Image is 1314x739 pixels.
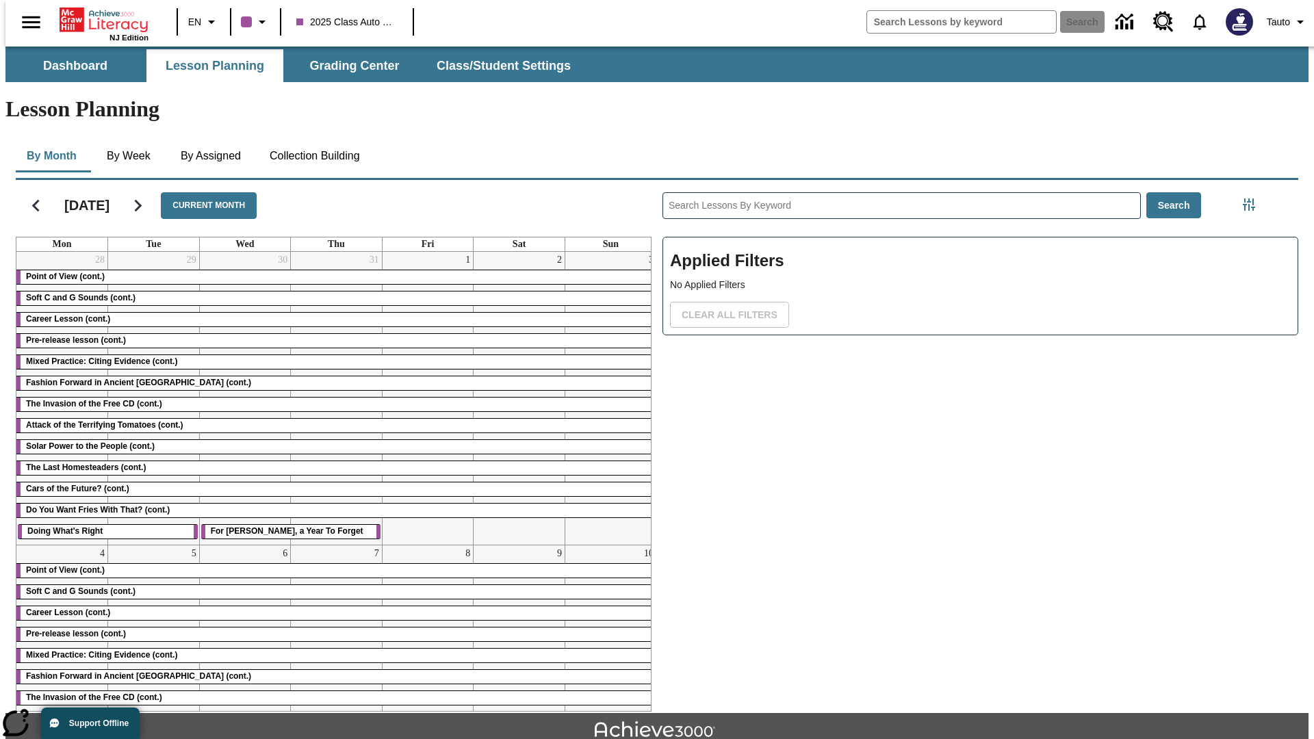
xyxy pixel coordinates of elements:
h2: Applied Filters [670,244,1291,278]
a: July 31, 2025 [367,252,382,268]
span: Mixed Practice: Citing Evidence (cont.) [26,650,177,660]
input: search field [867,11,1056,33]
span: Fashion Forward in Ancient Rome (cont.) [26,378,251,387]
td: August 3, 2025 [565,252,656,545]
button: By Month [16,140,88,172]
span: The Last Homesteaders (cont.) [26,463,146,472]
button: Previous [18,188,53,223]
span: Doing What's Right [27,526,103,536]
span: For Armstrong, a Year To Forget [211,526,363,536]
span: Cars of the Future? (cont.) [26,484,129,493]
input: Search Lessons By Keyword [663,193,1140,218]
div: Pre-release lesson (cont.) [16,334,656,348]
a: Friday [419,237,437,251]
a: July 30, 2025 [275,252,290,268]
span: Pre-release lesson (cont.) [26,335,126,345]
div: Point of View (cont.) [16,564,656,578]
span: Tauto [1267,15,1290,29]
button: Class color is purple. Change class color [235,10,276,34]
div: Solar Power to the People (cont.) [16,440,656,454]
button: Language: EN, Select a language [182,10,226,34]
button: Filters Side menu [1235,191,1263,218]
td: July 28, 2025 [16,252,108,545]
div: Search [652,174,1298,712]
span: Point of View (cont.) [26,272,105,281]
div: Doing What's Right [18,525,198,539]
span: Pre-release lesson (cont.) [26,629,126,638]
div: SubNavbar [5,49,583,82]
a: Thursday [325,237,348,251]
span: Fashion Forward in Ancient Rome (cont.) [26,671,251,681]
a: Sunday [600,237,621,251]
td: August 1, 2025 [382,252,474,545]
span: Soft C and G Sounds (cont.) [26,586,136,596]
p: No Applied Filters [670,278,1291,292]
div: Point of View (cont.) [16,270,656,284]
span: The Invasion of the Free CD (cont.) [26,692,162,702]
div: Soft C and G Sounds (cont.) [16,291,656,305]
a: August 8, 2025 [463,545,473,562]
button: Current Month [161,192,257,219]
a: August 3, 2025 [646,252,656,268]
div: The Invasion of the Free CD (cont.) [16,398,656,411]
div: Attack of the Terrifying Tomatoes (cont.) [16,419,656,432]
div: Fashion Forward in Ancient Rome (cont.) [16,376,656,390]
span: Solar Power to the People (cont.) [26,441,155,451]
a: Tuesday [143,237,164,251]
button: Class/Student Settings [426,49,582,82]
a: August 10, 2025 [641,545,656,562]
a: August 1, 2025 [463,252,473,268]
td: August 2, 2025 [474,252,565,545]
span: NJ Edition [109,34,149,42]
button: Dashboard [7,49,144,82]
a: August 4, 2025 [97,545,107,562]
a: Resource Center, Will open in new tab [1145,3,1182,40]
span: Support Offline [69,718,129,728]
a: July 29, 2025 [184,252,199,268]
a: July 28, 2025 [92,252,107,268]
button: Select a new avatar [1218,4,1261,40]
span: Point of View (cont.) [26,565,105,575]
a: Home [60,6,149,34]
div: Mixed Practice: Citing Evidence (cont.) [16,649,656,662]
div: Cars of the Future? (cont.) [16,482,656,496]
span: The Invasion of the Free CD (cont.) [26,399,162,409]
td: July 29, 2025 [108,252,200,545]
div: SubNavbar [5,47,1309,82]
div: Applied Filters [662,237,1298,335]
a: Wednesday [233,237,257,251]
button: By Week [94,140,163,172]
a: Saturday [510,237,528,251]
div: Career Lesson (cont.) [16,606,656,620]
div: Soft C and G Sounds (cont.) [16,585,656,599]
button: Lesson Planning [146,49,283,82]
span: Career Lesson (cont.) [26,608,110,617]
div: Home [60,5,149,42]
div: Fashion Forward in Ancient Rome (cont.) [16,670,656,684]
span: Soft C and G Sounds (cont.) [26,293,136,302]
a: August 7, 2025 [372,545,382,562]
button: Collection Building [259,140,371,172]
span: Do You Want Fries With That? (cont.) [26,505,170,515]
a: August 9, 2025 [554,545,565,562]
span: Attack of the Terrifying Tomatoes (cont.) [26,420,183,430]
a: August 2, 2025 [554,252,565,268]
td: July 30, 2025 [199,252,291,545]
h1: Lesson Planning [5,96,1309,122]
a: Monday [50,237,75,251]
span: EN [188,15,201,29]
td: July 31, 2025 [291,252,383,545]
div: Pre-release lesson (cont.) [16,627,656,641]
span: Mixed Practice: Citing Evidence (cont.) [26,356,177,366]
div: The Invasion of the Free CD (cont.) [16,691,656,705]
div: Calendar [5,174,652,712]
div: Do You Want Fries With That? (cont.) [16,504,656,517]
img: Avatar [1226,8,1253,36]
h2: [DATE] [64,197,109,213]
button: Profile/Settings [1261,10,1314,34]
button: By Assigned [170,140,252,172]
div: For Armstrong, a Year To Forget [201,525,381,539]
div: Career Lesson (cont.) [16,313,656,326]
a: August 5, 2025 [189,545,199,562]
span: Career Lesson (cont.) [26,314,110,324]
